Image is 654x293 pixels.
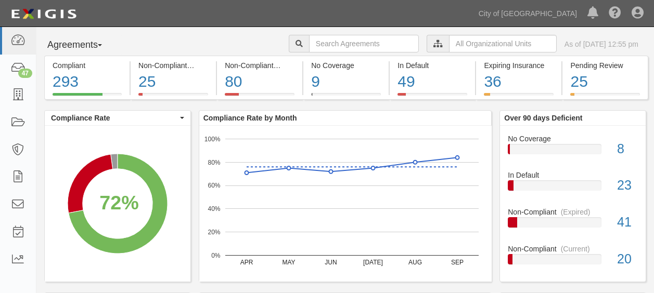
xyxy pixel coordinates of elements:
[199,126,492,282] svg: A chart.
[609,213,646,232] div: 41
[309,35,419,52] input: Search Agreements
[565,39,638,49] div: As of [DATE] 12:55 pm
[561,207,591,217] div: (Expired)
[397,60,467,71] div: In Default
[217,93,302,101] a: Non-Compliant(Expired)80
[240,259,253,266] text: APR
[311,60,381,71] div: No Coverage
[204,135,221,142] text: 100%
[211,251,221,259] text: 0%
[282,259,295,266] text: MAY
[397,71,467,93] div: 49
[500,244,646,254] div: Non-Compliant
[500,170,646,180] div: In Default
[208,158,220,166] text: 80%
[51,113,177,123] span: Compliance Rate
[53,60,122,71] div: Compliant
[191,60,220,71] div: (Current)
[53,71,122,93] div: 293
[303,93,389,101] a: No Coverage9
[508,207,638,244] a: Non-Compliant(Expired)41
[311,71,381,93] div: 9
[138,71,208,93] div: 25
[473,3,582,24] a: City of [GEOGRAPHIC_DATA]
[225,71,294,93] div: 80
[449,35,557,52] input: All Organizational Units
[484,71,554,93] div: 36
[325,259,337,266] text: JUN
[208,205,220,212] text: 40%
[208,182,220,189] text: 60%
[508,170,638,207] a: In Default23
[45,126,190,282] svg: A chart.
[208,229,220,236] text: 20%
[408,259,422,266] text: AUG
[363,259,383,266] text: [DATE]
[390,93,475,101] a: In Default49
[44,93,130,101] a: Compliant293
[451,259,464,266] text: SEP
[609,250,646,269] div: 20
[500,207,646,217] div: Non-Compliant
[44,35,122,56] button: Agreements
[8,5,80,23] img: logo-5460c22ac91f19d4615b14bd174203de0afe785f0fc80cf4dbbc73dc1793850b.png
[609,7,621,20] i: Help Center - Complianz
[131,93,216,101] a: Non-Compliant(Current)25
[99,189,138,217] div: 72%
[609,176,646,195] div: 23
[508,134,638,170] a: No Coverage8
[476,93,561,101] a: Expiring Insurance36
[18,69,32,78] div: 47
[504,114,582,122] b: Over 90 days Deficient
[45,111,190,125] button: Compliance Rate
[570,60,639,71] div: Pending Review
[225,60,294,71] div: Non-Compliant (Expired)
[500,134,646,144] div: No Coverage
[562,93,648,101] a: Pending Review25
[561,244,590,254] div: (Current)
[570,71,639,93] div: 25
[508,244,638,273] a: Non-Compliant(Current)20
[138,60,208,71] div: Non-Compliant (Current)
[609,140,646,158] div: 8
[484,60,554,71] div: Expiring Insurance
[203,114,297,122] b: Compliance Rate by Month
[278,60,307,71] div: (Expired)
